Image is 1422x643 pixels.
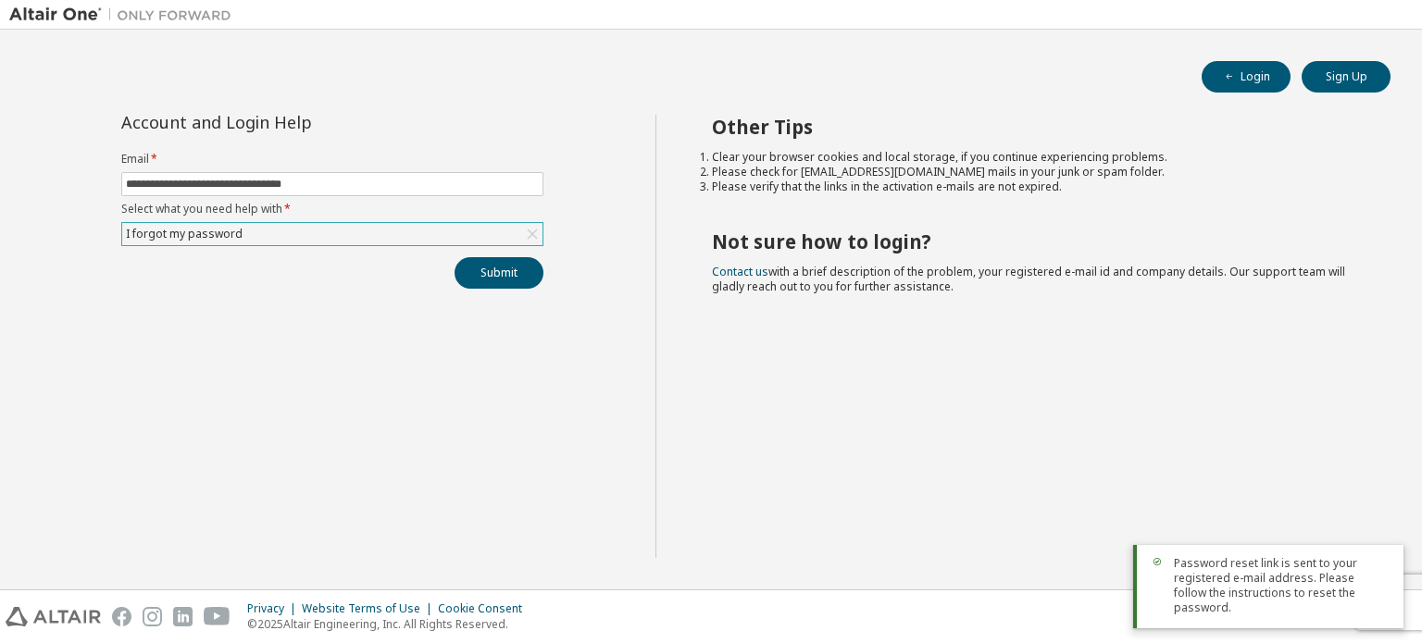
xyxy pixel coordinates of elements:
div: I forgot my password [122,223,543,245]
label: Select what you need help with [121,202,543,216]
div: Website Terms of Use [302,601,438,616]
img: altair_logo.svg [6,607,101,626]
h2: Other Tips [712,115,1358,139]
span: with a brief description of the problem, your registered e-mail id and company details. Our suppo... [712,264,1345,294]
img: Altair One [9,6,241,24]
li: Clear your browser cookies and local storage, if you continue experiencing problems. [712,150,1358,165]
div: Privacy [247,601,302,616]
span: Password reset link is sent to your registered e-mail address. Please follow the instructions to ... [1174,556,1389,615]
img: facebook.svg [112,607,131,626]
li: Please check for [EMAIL_ADDRESS][DOMAIN_NAME] mails in your junk or spam folder. [712,165,1358,179]
label: Email [121,152,543,167]
button: Login [1202,61,1291,93]
p: © 2025 Altair Engineering, Inc. All Rights Reserved. [247,616,533,632]
button: Submit [455,257,543,289]
img: youtube.svg [204,607,231,626]
li: Please verify that the links in the activation e-mails are not expired. [712,179,1358,194]
a: Contact us [712,264,768,279]
div: Cookie Consent [438,601,533,616]
h2: Not sure how to login? [712,229,1358,253]
img: linkedin.svg [173,607,193,626]
div: I forgot my password [123,224,245,244]
button: Sign Up [1302,61,1391,93]
div: Account and Login Help [121,115,459,130]
img: instagram.svg [143,607,162,626]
